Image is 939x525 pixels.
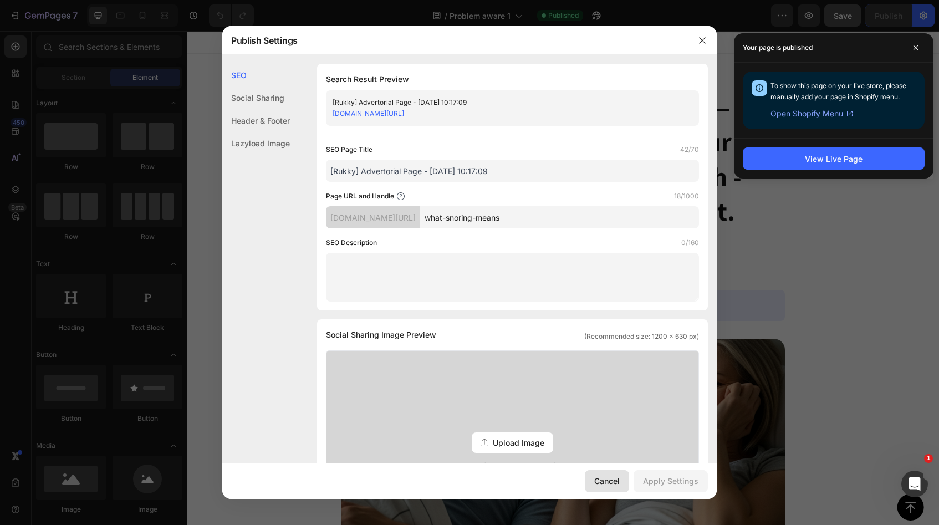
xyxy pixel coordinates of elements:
span: Upload Image [493,437,544,448]
p: Last Updated August 16.2025 [299,222,406,236]
div: Publish Settings [222,26,688,55]
span: Supported file: .jpg, .jpeg, .png, .gif, .webp [326,461,698,471]
label: 42/70 [680,144,699,155]
div: View Live Page [805,153,863,165]
strong: Dr. [PERSON_NAME]. [207,223,288,235]
p: By [198,222,288,236]
div: Header & Footer [222,109,290,132]
p: | [292,222,294,236]
span: To show this page on your live store, please manually add your page in Shopify menu. [770,81,906,101]
button: View Live Page [743,147,925,170]
button: Cancel [585,470,629,492]
div: Lazyload Image [222,132,290,155]
div: [DOMAIN_NAME][URL] [326,206,420,228]
p: Your page is published [743,42,813,53]
span: Open Shopify Menu [770,107,843,120]
div: Social Sharing [222,86,290,109]
iframe: Intercom live chat [901,471,928,497]
label: 18/1000 [674,191,699,202]
strong: Snoring Is More Than Annoying — It’s Ruining Your Sleep, Draining Your Energy, and Harming Your H... [156,59,585,197]
div: SEO [222,64,290,86]
input: Handle [420,206,699,228]
span: 1 [924,454,933,463]
a: [DOMAIN_NAME][URL] [333,109,404,118]
button: Apply Settings [634,470,708,492]
span: Social Sharing Image Preview [326,328,436,341]
div: Cancel [594,475,620,487]
img: gempages_482904889165349728-bf7d3c78-fb31-46b0-8a53-0e40a5dbaac8.jpg [155,212,188,246]
h1: Search Result Preview [326,73,699,86]
div: [Rukky] Advertorial Page - [DATE] 10:17:09 [333,97,674,108]
label: 0/160 [681,237,699,248]
label: SEO Page Title [326,144,372,155]
p: Read this if you want to end loud snoring! [176,269,579,281]
input: Title [326,160,699,182]
label: SEO Description [326,237,377,248]
div: Apply Settings [643,475,698,487]
span: (Recommended size: 1200 x 630 px) [584,332,699,341]
label: Page URL and Handle [326,191,394,202]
